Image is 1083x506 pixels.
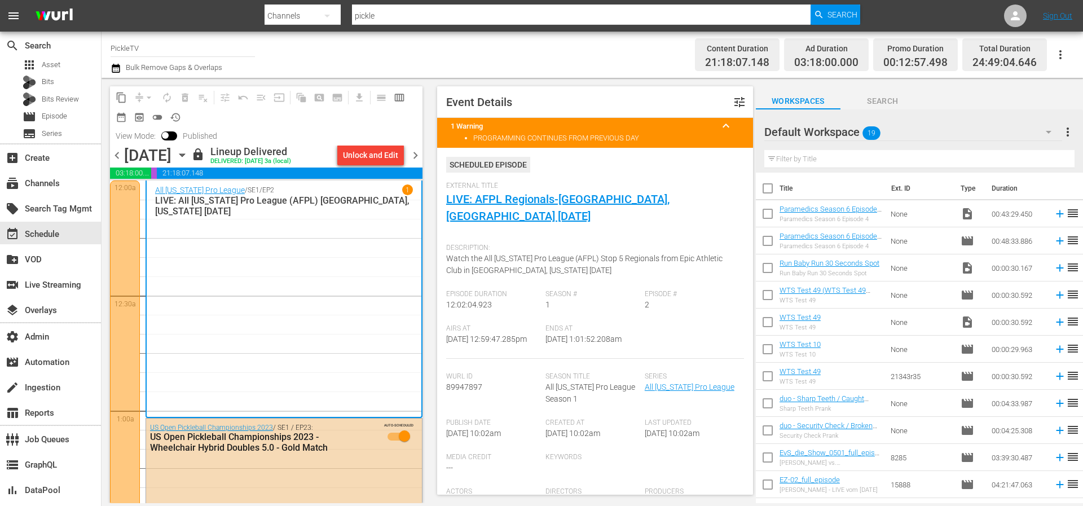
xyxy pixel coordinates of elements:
span: Job Queues [6,433,19,446]
button: tune [726,89,753,116]
span: [DATE] 1:01:52.208am [545,335,622,344]
span: Episode # [645,290,738,299]
div: Ad Duration [794,41,859,56]
p: EP2 [262,186,274,194]
span: reorder [1066,369,1080,382]
a: EvS_die_Show_0501_full_episode [780,448,879,465]
span: Customize Event [733,95,746,109]
span: Update Metadata from Key Asset [270,89,288,107]
span: VOD [6,253,19,266]
span: Created At [545,419,639,428]
span: Reports [6,406,19,420]
span: Refresh All Search Blocks [288,86,310,108]
a: US Open Pickleball Championships 2023 [150,424,273,432]
span: Toggle to switch from Published to Draft view. [161,131,169,139]
span: Fill episodes with ad slates [252,89,270,107]
th: Title [780,173,885,204]
span: Copy Lineup [112,89,130,107]
span: 21:18:07.148 [157,168,422,179]
a: All [US_STATE] Pro League [645,382,734,391]
span: Episode [961,288,974,302]
span: GraphQL [6,458,19,472]
span: Asset [23,58,36,72]
span: Series [23,127,36,140]
img: ans4CAIJ8jUAAAAAAAAAAAAAAAAAAAAAAAAgQb4GAAAAAAAAAAAAAAAAAAAAAAAAJMjXAAAAAAAAAAAAAAAAAAAAAAAAgAT5G... [27,3,81,29]
span: Bits [42,76,54,87]
span: 03:18:00.000 [794,56,859,69]
span: Create Search Block [310,89,328,107]
span: AUTO-SCHEDULED [384,423,413,428]
th: Duration [985,173,1053,204]
span: chevron_left [110,148,124,162]
div: Promo Duration [883,41,948,56]
span: Episode [961,234,974,248]
span: Video [961,315,974,329]
td: 00:00:30.592 [987,281,1049,309]
li: PROGRAMMING CONTINUES FROM PREVIOUS DAY [473,134,739,142]
svg: Add to Schedule [1054,424,1066,437]
span: Season Title [545,372,639,381]
td: 00:00:30.167 [987,254,1049,281]
div: Content Duration [705,41,769,56]
td: 00:04:33.987 [987,390,1049,417]
div: Scheduled Episode [446,157,530,173]
p: SE1 / [248,186,262,194]
span: Customize Events [212,86,234,108]
div: [PERSON_NAME] - LIVE vom [DATE] [780,486,878,494]
span: View History [166,108,184,126]
span: Download as CSV [346,86,368,108]
td: None [886,200,956,227]
span: 89947897 [446,382,482,391]
span: Episode [961,478,974,491]
span: Event Details [446,95,512,109]
div: US Open Pickleball Championships 2023 - Wheelchair Hybrid Doubles 5.0 - Gold Match [150,432,363,453]
span: Episode [23,110,36,124]
td: 00:00:30.592 [987,309,1049,336]
th: Type [954,173,985,204]
span: Video [961,261,974,275]
div: WTS Test 10 [780,351,821,358]
td: None [886,390,956,417]
td: None [886,309,956,336]
td: 04:21:47.063 [987,471,1049,498]
span: Create Series Block [328,89,346,107]
div: WTS Test 49 [780,297,882,304]
div: Default Workspace [764,116,1062,148]
a: WTS Test 10 [780,340,821,349]
a: WTS Test 49 (WTS Test 49 (00:00:00)) [780,286,870,303]
td: None [886,254,956,281]
span: Producers [645,487,738,496]
span: chevron_right [408,148,422,162]
th: Ext. ID [884,173,953,204]
a: WTS Test 49 [780,313,821,322]
span: reorder [1066,477,1080,491]
span: reorder [1066,234,1080,247]
span: Search [840,94,925,108]
td: None [886,336,956,363]
button: more_vert [1061,118,1075,146]
span: reorder [1066,315,1080,328]
span: Episode [961,397,974,410]
span: DataPool [6,483,19,497]
span: Watch the All [US_STATE] Pro League (AFPL) Stop 5 Regionals from Epic Athletic Club in [GEOGRAPHI... [446,254,723,275]
svg: Add to Schedule [1054,370,1066,382]
div: Lineup Delivered [210,146,291,158]
div: DELIVERED: [DATE] 3a (local) [210,158,291,165]
span: preview_outlined [134,112,145,123]
span: Publish Date [446,419,540,428]
span: Schedule [6,227,19,241]
div: / SE1 / EP23: [150,424,363,453]
span: Clear Lineup [194,89,212,107]
span: 00:12:57.498 [151,168,157,179]
td: 03:39:30.487 [987,444,1049,471]
div: Run Baby Run 30 Seconds Spot [780,270,879,277]
td: 15888 [886,471,956,498]
svg: Add to Schedule [1054,451,1066,464]
span: Episode [961,342,974,356]
div: [PERSON_NAME] vs. [PERSON_NAME] - Die Liveshow [780,459,882,467]
span: Search [6,39,19,52]
span: Description: [446,244,738,253]
span: Remove Gaps & Overlaps [130,89,158,107]
span: [DATE] 10:02am [645,429,699,438]
span: Week Calendar View [390,89,408,107]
